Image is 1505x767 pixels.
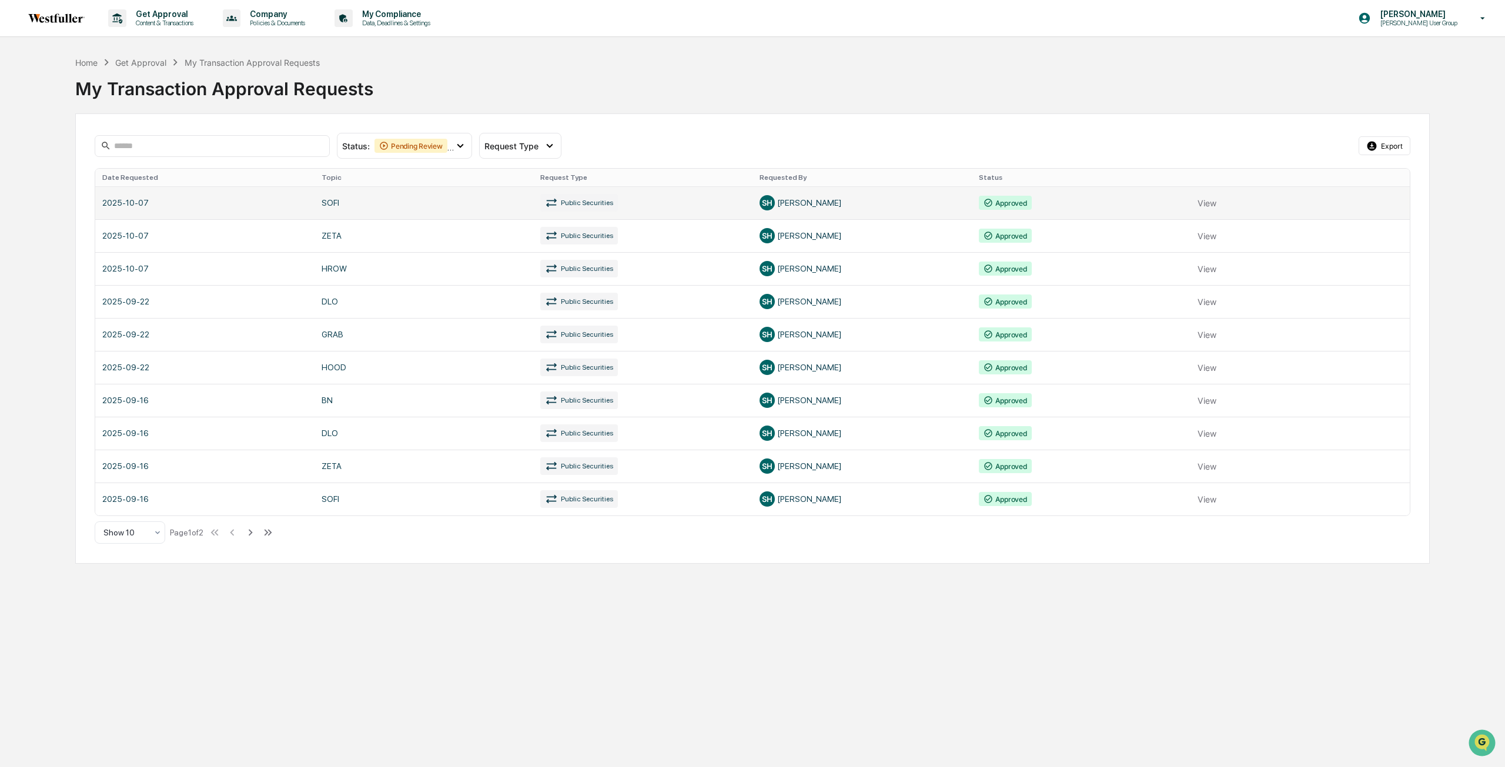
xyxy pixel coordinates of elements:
[28,14,85,23] img: logo
[24,170,74,182] span: Data Lookup
[374,139,447,153] div: Pending Review
[353,19,436,27] p: Data, Deadlines & Settings
[185,58,320,68] div: My Transaction Approval Requests
[81,143,150,165] a: 🗄️Attestations
[40,102,149,111] div: We're available if you need us!
[75,58,98,68] div: Home
[240,19,311,27] p: Policies & Documents
[126,9,199,19] p: Get Approval
[972,169,1191,186] th: Status
[1371,19,1463,27] p: [PERSON_NAME] User Group
[97,148,146,160] span: Attestations
[12,25,214,43] p: How can we help?
[7,143,81,165] a: 🖐️Preclearance
[95,169,315,186] th: Date Requested
[1359,136,1410,155] button: Export
[126,19,199,27] p: Content & Transactions
[40,90,193,102] div: Start new chat
[1371,9,1463,19] p: [PERSON_NAME]
[117,199,142,208] span: Pylon
[83,199,142,208] a: Powered byPylon
[752,169,972,186] th: Requested By
[7,166,79,187] a: 🔎Data Lookup
[85,149,95,159] div: 🗄️
[170,528,203,537] div: Page 1 of 2
[484,141,539,151] span: Request Type
[12,149,21,159] div: 🖐️
[353,9,436,19] p: My Compliance
[533,169,752,186] th: Request Type
[315,169,534,186] th: Topic
[12,172,21,181] div: 🔎
[240,9,311,19] p: Company
[1467,728,1499,760] iframe: Open customer support
[342,141,370,151] span: Status :
[12,90,33,111] img: 1746055101610-c473b297-6a78-478c-a979-82029cc54cd1
[24,148,76,160] span: Preclearance
[115,58,166,68] div: Get Approval
[200,93,214,108] button: Start new chat
[75,69,1430,99] div: My Transaction Approval Requests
